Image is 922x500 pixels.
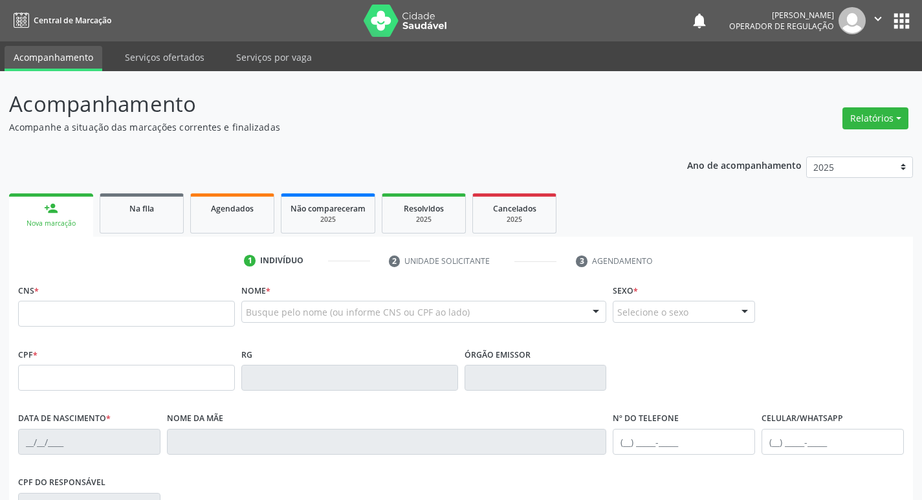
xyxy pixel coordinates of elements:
div: Indivíduo [260,255,303,266]
label: RG [241,345,252,365]
a: Serviços ofertados [116,46,214,69]
a: Serviços por vaga [227,46,321,69]
img: img [839,7,866,34]
div: [PERSON_NAME] [729,10,834,21]
button:  [866,7,890,34]
input: (__) _____-_____ [762,429,904,455]
span: Agendados [211,203,254,214]
label: CPF [18,345,38,365]
input: __/__/____ [18,429,160,455]
span: Operador de regulação [729,21,834,32]
label: CPF do responsável [18,473,105,493]
label: Nome da mãe [167,409,223,429]
a: Central de Marcação [9,10,111,31]
p: Acompanhamento [9,88,642,120]
span: Cancelados [493,203,536,214]
input: (__) _____-_____ [613,429,755,455]
a: Acompanhamento [5,46,102,71]
i:  [871,12,885,26]
div: 2025 [391,215,456,224]
div: 2025 [291,215,366,224]
span: Busque pelo nome (ou informe CNS ou CPF ao lado) [246,305,470,319]
button: apps [890,10,913,32]
div: 2025 [482,215,547,224]
label: CNS [18,281,39,301]
span: Resolvidos [404,203,444,214]
label: Data de nascimento [18,409,111,429]
button: Relatórios [842,107,908,129]
button: notifications [690,12,708,30]
label: Sexo [613,281,638,301]
div: Nova marcação [18,219,84,228]
span: Central de Marcação [34,15,111,26]
div: person_add [44,201,58,215]
div: 1 [244,255,256,266]
span: Na fila [129,203,154,214]
p: Ano de acompanhamento [687,157,802,173]
label: Nome [241,281,270,301]
span: Não compareceram [291,203,366,214]
p: Acompanhe a situação das marcações correntes e finalizadas [9,120,642,134]
label: Celular/WhatsApp [762,409,843,429]
label: Órgão emissor [465,345,531,365]
span: Selecione o sexo [617,305,688,319]
label: Nº do Telefone [613,409,679,429]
